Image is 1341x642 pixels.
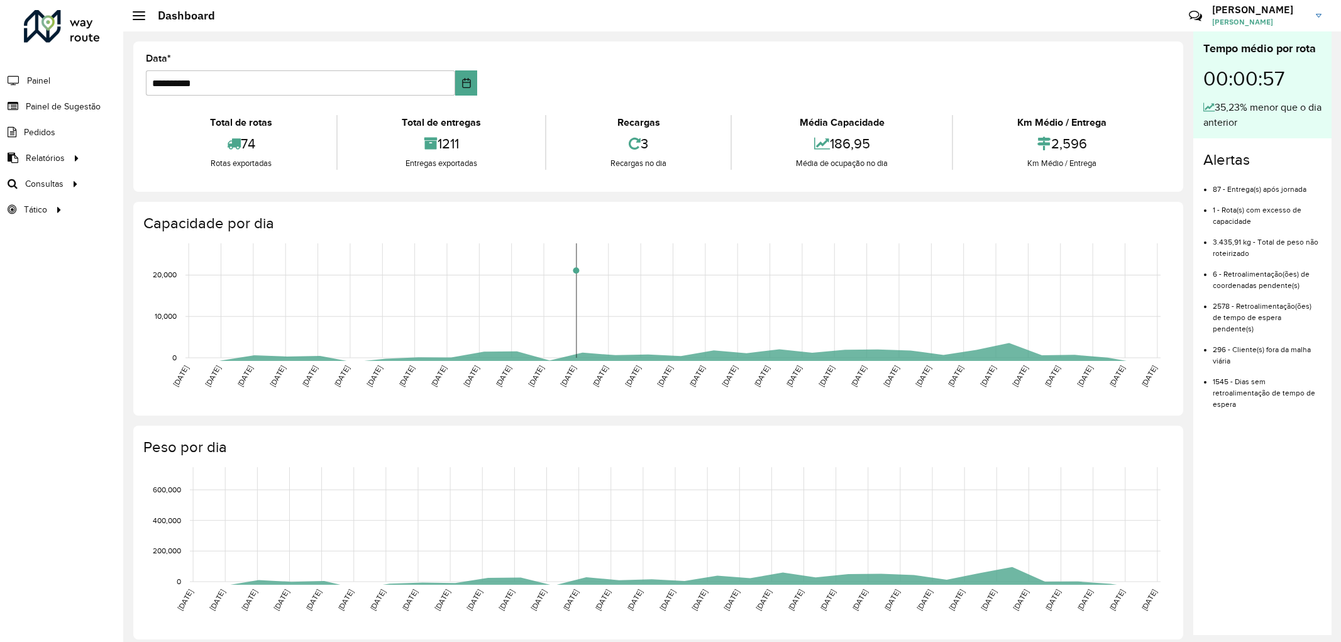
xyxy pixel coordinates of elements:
[149,115,333,130] div: Total de rotas
[656,364,674,388] text: [DATE]
[979,364,997,388] text: [DATE]
[240,588,258,612] text: [DATE]
[365,364,384,388] text: [DATE]
[1044,588,1062,612] text: [DATE]
[462,364,480,388] text: [DATE]
[549,130,727,157] div: 3
[914,364,932,388] text: [DATE]
[819,588,837,612] text: [DATE]
[1108,588,1126,612] text: [DATE]
[1182,3,1209,30] a: Contato Rápido
[24,126,55,139] span: Pedidos
[624,364,642,388] text: [DATE]
[946,364,964,388] text: [DATE]
[1076,588,1094,612] text: [DATE]
[400,588,419,612] text: [DATE]
[172,364,190,388] text: [DATE]
[143,214,1171,233] h4: Capacidade por dia
[153,516,181,524] text: 400,000
[455,70,477,96] button: Choose Date
[626,588,644,612] text: [DATE]
[1203,57,1322,100] div: 00:00:57
[26,100,101,113] span: Painel de Sugestão
[658,588,676,612] text: [DATE]
[1203,151,1322,169] h4: Alertas
[527,364,545,388] text: [DATE]
[1108,364,1126,388] text: [DATE]
[341,130,542,157] div: 1211
[1140,364,1158,388] text: [DATE]
[1012,588,1030,612] text: [DATE]
[817,364,836,388] text: [DATE]
[1212,16,1306,28] span: [PERSON_NAME]
[1213,195,1322,227] li: 1 - Rota(s) com excesso de capacidade
[494,364,512,388] text: [DATE]
[549,157,727,170] div: Recargas no dia
[204,364,222,388] text: [DATE]
[1213,291,1322,335] li: 2578 - Retroalimentação(ões) de tempo de espera pendente(s)
[735,130,949,157] div: 186,95
[341,115,542,130] div: Total de entregas
[177,577,181,585] text: 0
[26,152,65,165] span: Relatórios
[720,364,739,388] text: [DATE]
[559,364,577,388] text: [DATE]
[176,588,194,612] text: [DATE]
[849,364,868,388] text: [DATE]
[153,271,177,279] text: 20,000
[155,312,177,320] text: 10,000
[336,588,355,612] text: [DATE]
[980,588,998,612] text: [DATE]
[785,364,803,388] text: [DATE]
[465,588,483,612] text: [DATE]
[268,364,287,388] text: [DATE]
[208,588,226,612] text: [DATE]
[301,364,319,388] text: [DATE]
[851,588,869,612] text: [DATE]
[956,115,1167,130] div: Km Médio / Entrega
[153,485,181,494] text: 600,000
[397,364,416,388] text: [DATE]
[947,588,966,612] text: [DATE]
[1212,4,1306,16] h3: [PERSON_NAME]
[1203,100,1322,130] div: 35,23% menor que o dia anterior
[529,588,548,612] text: [DATE]
[735,157,949,170] div: Média de ocupação no dia
[690,588,709,612] text: [DATE]
[722,588,741,612] text: [DATE]
[915,588,933,612] text: [DATE]
[149,130,333,157] div: 74
[754,588,773,612] text: [DATE]
[956,157,1167,170] div: Km Médio / Entrega
[153,546,181,555] text: 200,000
[145,9,215,23] h2: Dashboard
[1213,367,1322,410] li: 1545 - Dias sem retroalimentação de tempo de espera
[1140,588,1158,612] text: [DATE]
[1011,364,1029,388] text: [DATE]
[881,364,900,388] text: [DATE]
[27,74,50,87] span: Painel
[24,203,47,216] span: Tático
[433,588,451,612] text: [DATE]
[1213,335,1322,367] li: 296 - Cliente(s) fora da malha viária
[786,588,805,612] text: [DATE]
[1076,364,1094,388] text: [DATE]
[561,588,580,612] text: [DATE]
[333,364,351,388] text: [DATE]
[429,364,448,388] text: [DATE]
[146,51,171,66] label: Data
[272,588,290,612] text: [DATE]
[368,588,387,612] text: [DATE]
[1043,364,1061,388] text: [DATE]
[688,364,706,388] text: [DATE]
[753,364,771,388] text: [DATE]
[735,115,949,130] div: Média Capacidade
[25,177,63,191] span: Consultas
[497,588,516,612] text: [DATE]
[304,588,323,612] text: [DATE]
[236,364,254,388] text: [DATE]
[1213,174,1322,195] li: 87 - Entrega(s) após jornada
[549,115,727,130] div: Recargas
[149,157,333,170] div: Rotas exportadas
[956,130,1167,157] div: 2,596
